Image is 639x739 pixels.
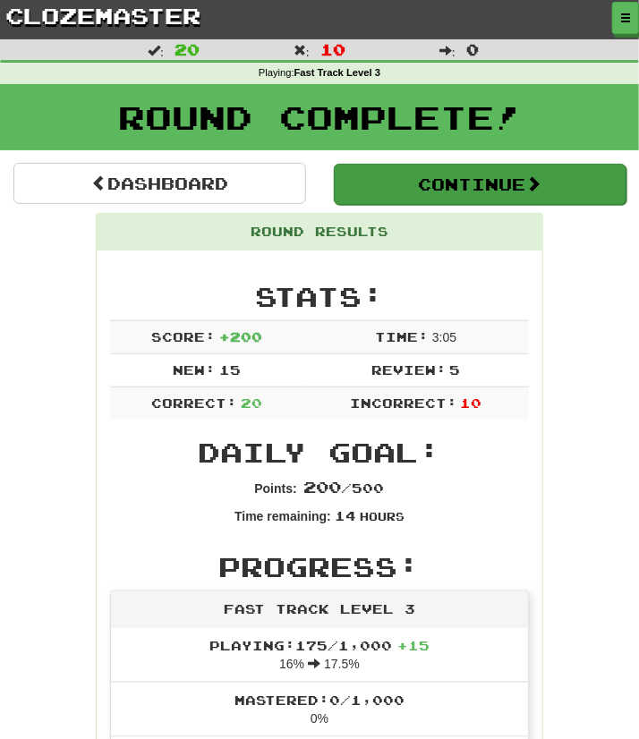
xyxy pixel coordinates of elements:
span: Incorrect: [350,395,457,411]
h2: Progress: [110,552,529,582]
strong: Points: [254,481,296,496]
span: 3 : 0 5 [432,330,456,344]
span: 20 [241,395,262,411]
span: 15 [219,362,241,378]
button: Continue [334,164,626,205]
span: Mastered: 0 / 1,000 [234,692,405,708]
span: : [148,44,164,56]
span: 14 [335,508,356,523]
div: Fast Track Level 3 [111,591,528,628]
span: 5 [450,362,461,378]
strong: Time remaining: [234,509,331,523]
a: Dashboard [13,163,306,204]
span: Score: [151,329,216,344]
small: Hours [360,510,405,522]
span: Playing: 175 / 1,000 [209,638,430,653]
span: 200 [304,477,342,497]
span: 20 [175,40,200,58]
span: 0 [466,40,479,58]
span: : [294,44,310,56]
h1: Round Complete! [6,99,633,135]
div: Round Results [97,214,542,251]
span: / 500 [304,480,385,496]
span: Time: [375,329,429,344]
span: : [439,44,456,56]
span: + 15 [397,638,430,653]
span: 10 [320,40,345,58]
h2: Daily Goal: [110,437,529,467]
h2: Stats: [110,282,529,311]
li: 16% 17.5% [111,628,528,683]
span: Correct: [151,395,237,411]
span: Review: [371,362,447,378]
span: New: [173,362,216,378]
span: 10 [461,395,482,411]
span: + 200 [219,329,262,344]
li: 0% [111,682,528,737]
strong: Fast Track Level 3 [294,67,380,78]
